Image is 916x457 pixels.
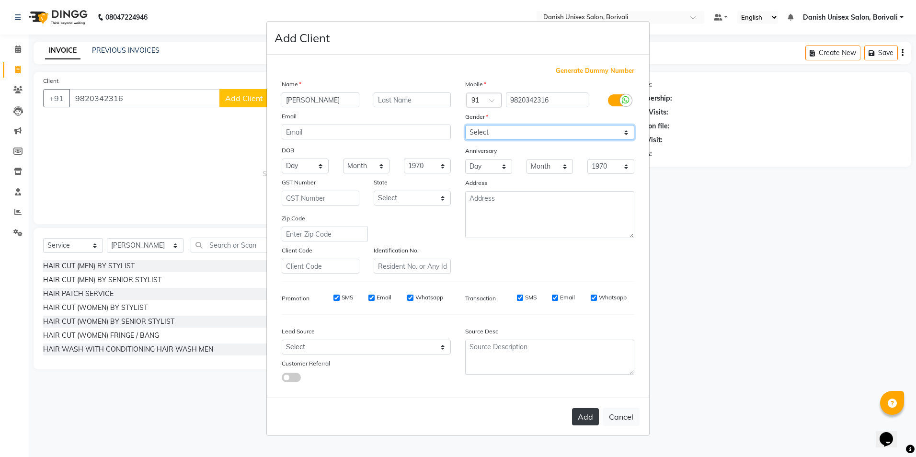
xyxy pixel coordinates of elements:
h4: Add Client [275,29,330,46]
input: Client Code [282,259,359,274]
label: Promotion [282,294,309,303]
label: Client Code [282,246,312,255]
label: State [374,178,388,187]
label: Lead Source [282,327,315,336]
input: Resident No. or Any Id [374,259,451,274]
label: Source Desc [465,327,498,336]
label: Gender [465,113,488,121]
label: Anniversary [465,147,497,155]
label: Zip Code [282,214,305,223]
label: Address [465,179,487,187]
input: Last Name [374,92,451,107]
input: Email [282,125,451,139]
label: SMS [525,293,537,302]
input: Mobile [506,92,589,107]
button: Add [572,408,599,425]
label: Whatsapp [415,293,443,302]
input: Enter Zip Code [282,227,368,241]
button: Cancel [603,408,640,426]
label: SMS [342,293,353,302]
label: Name [282,80,301,89]
label: GST Number [282,178,316,187]
label: Identification No. [374,246,419,255]
label: Email [282,112,297,121]
input: First Name [282,92,359,107]
label: Email [560,293,575,302]
iframe: chat widget [876,419,906,447]
label: Mobile [465,80,486,89]
label: DOB [282,146,294,155]
label: Email [377,293,391,302]
label: Whatsapp [599,293,627,302]
span: Generate Dummy Number [556,66,634,76]
input: GST Number [282,191,359,206]
label: Customer Referral [282,359,330,368]
label: Transaction [465,294,496,303]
